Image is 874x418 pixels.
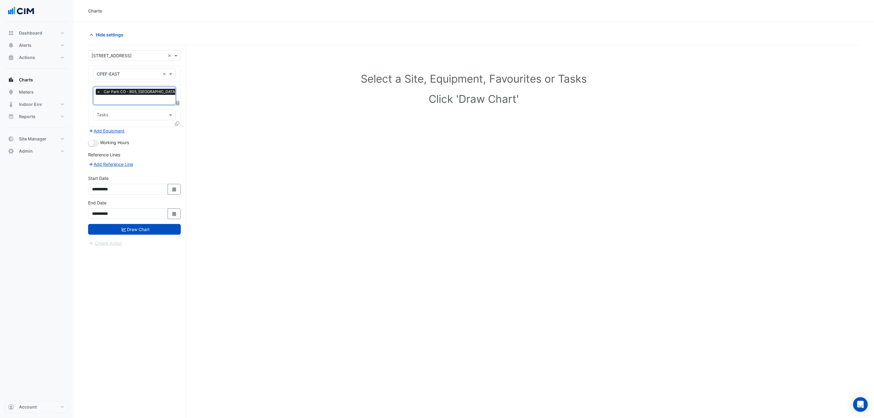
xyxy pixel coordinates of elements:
[88,161,134,168] button: Add Reference Line
[96,111,108,119] div: Tasks
[8,101,14,107] app-icon: Indoor Env
[100,140,129,145] span: Working Hours
[19,101,42,107] span: Indoor Env
[172,211,177,216] fa-icon: Select Date
[168,52,173,59] span: Clear
[5,27,69,39] button: Dashboard
[96,32,123,38] span: Hide settings
[8,54,14,61] app-icon: Actions
[19,42,32,48] span: Alerts
[5,401,69,413] button: Account
[19,148,33,154] span: Admin
[8,136,14,142] app-icon: Site Manager
[102,72,846,85] h1: Select a Site, Equipment, Favourites or Tasks
[8,42,14,48] app-icon: Alerts
[8,89,14,95] app-icon: Meters
[88,127,125,134] button: Add Equipment
[162,71,168,77] span: Clear
[88,200,106,206] label: End Date
[88,240,123,245] app-escalated-ticket-create-button: Please draw the charts first
[19,54,35,61] span: Actions
[5,86,69,98] button: Meters
[19,30,42,36] span: Dashboard
[853,397,868,412] div: Open Intercom Messenger
[5,74,69,86] button: Charts
[102,92,846,105] h1: Click 'Draw Chart'
[96,89,101,95] span: ×
[5,145,69,157] button: Admin
[5,51,69,64] button: Actions
[5,133,69,145] button: Site Manager
[88,151,120,158] label: Reference Lines
[5,110,69,123] button: Reports
[88,175,109,181] label: Start Date
[88,29,127,40] button: Hide settings
[19,114,35,120] span: Reports
[88,224,181,235] button: Draw Chart
[102,89,178,95] span: Car Park CO - B05, North-East
[5,98,69,110] button: Indoor Env
[19,77,33,83] span: Charts
[8,30,14,36] app-icon: Dashboard
[88,8,102,14] div: Charts
[19,89,34,95] span: Meters
[7,5,35,17] img: Company Logo
[8,77,14,83] app-icon: Charts
[172,187,177,192] fa-icon: Select Date
[175,100,181,106] span: Choose Function
[19,136,46,142] span: Site Manager
[8,114,14,120] app-icon: Reports
[175,121,179,126] span: Clone Favourites and Tasks from this Equipment to other Equipment
[5,39,69,51] button: Alerts
[8,148,14,154] app-icon: Admin
[19,404,37,410] span: Account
